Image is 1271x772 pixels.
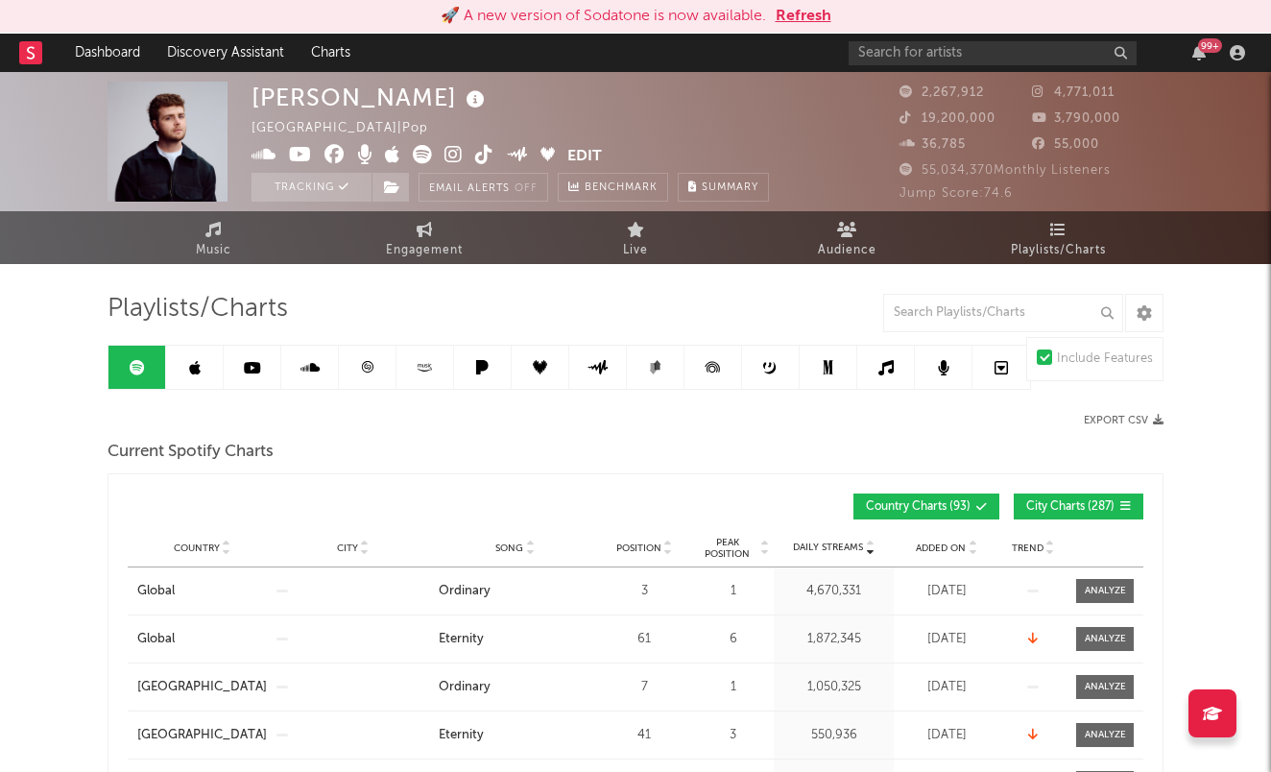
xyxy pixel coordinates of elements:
[1192,45,1206,60] button: 99+
[899,630,995,649] div: [DATE]
[697,678,769,697] div: 1
[779,678,889,697] div: 1,050,325
[108,441,274,464] span: Current Spotify Charts
[697,537,757,560] span: Peak Position
[439,630,484,649] div: Eternity
[441,5,766,28] div: 🚀 A new version of Sodatone is now available.
[866,501,971,513] span: Country Charts ( 93 )
[1014,494,1143,519] button: City Charts(287)
[779,726,889,745] div: 550,936
[252,82,490,113] div: [PERSON_NAME]
[137,582,267,601] a: Global
[697,630,769,649] div: 6
[439,582,591,601] a: Ordinary
[439,726,484,745] div: Eternity
[601,726,687,745] div: 41
[439,630,591,649] a: Eternity
[319,211,530,264] a: Engagement
[899,86,984,99] span: 2,267,912
[530,211,741,264] a: Live
[567,145,602,169] button: Edit
[137,678,267,697] a: [GEOGRAPHIC_DATA]
[386,239,463,262] span: Engagement
[779,582,889,601] div: 4,670,331
[108,298,288,321] span: Playlists/Charts
[137,630,267,649] a: Global
[252,117,450,140] div: [GEOGRAPHIC_DATA] | Pop
[585,177,658,200] span: Benchmark
[1011,239,1106,262] span: Playlists/Charts
[952,211,1163,264] a: Playlists/Charts
[741,211,952,264] a: Audience
[558,173,668,202] a: Benchmark
[439,678,491,697] div: Ordinary
[1198,38,1222,53] div: 99 +
[1032,138,1099,151] span: 55,000
[196,239,231,262] span: Music
[779,630,889,649] div: 1,872,345
[916,543,966,554] span: Added On
[899,678,995,697] div: [DATE]
[515,183,538,194] em: Off
[495,543,523,554] span: Song
[702,182,758,193] span: Summary
[601,582,687,601] div: 3
[137,582,175,601] div: Global
[1057,348,1153,371] div: Include Features
[337,543,358,554] span: City
[623,239,648,262] span: Live
[849,41,1137,65] input: Search for artists
[899,138,966,151] span: 36,785
[678,173,769,202] button: Summary
[298,34,364,72] a: Charts
[174,543,220,554] span: Country
[137,726,267,745] a: [GEOGRAPHIC_DATA]
[1032,86,1115,99] span: 4,771,011
[61,34,154,72] a: Dashboard
[419,173,548,202] button: Email AlertsOff
[154,34,298,72] a: Discovery Assistant
[1084,415,1163,426] button: Export CSV
[137,630,175,649] div: Global
[776,5,831,28] button: Refresh
[793,541,863,555] span: Daily Streams
[818,239,876,262] span: Audience
[697,582,769,601] div: 1
[439,678,591,697] a: Ordinary
[899,112,995,125] span: 19,200,000
[899,582,995,601] div: [DATE]
[697,726,769,745] div: 3
[853,494,999,519] button: Country Charts(93)
[1026,501,1115,513] span: City Charts ( 287 )
[899,187,1013,200] span: Jump Score: 74.6
[108,211,319,264] a: Music
[439,582,491,601] div: Ordinary
[899,164,1111,177] span: 55,034,370 Monthly Listeners
[1012,543,1043,554] span: Trend
[899,726,995,745] div: [DATE]
[1032,112,1120,125] span: 3,790,000
[601,630,687,649] div: 61
[601,678,687,697] div: 7
[252,173,372,202] button: Tracking
[883,294,1123,332] input: Search Playlists/Charts
[439,726,591,745] a: Eternity
[616,543,661,554] span: Position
